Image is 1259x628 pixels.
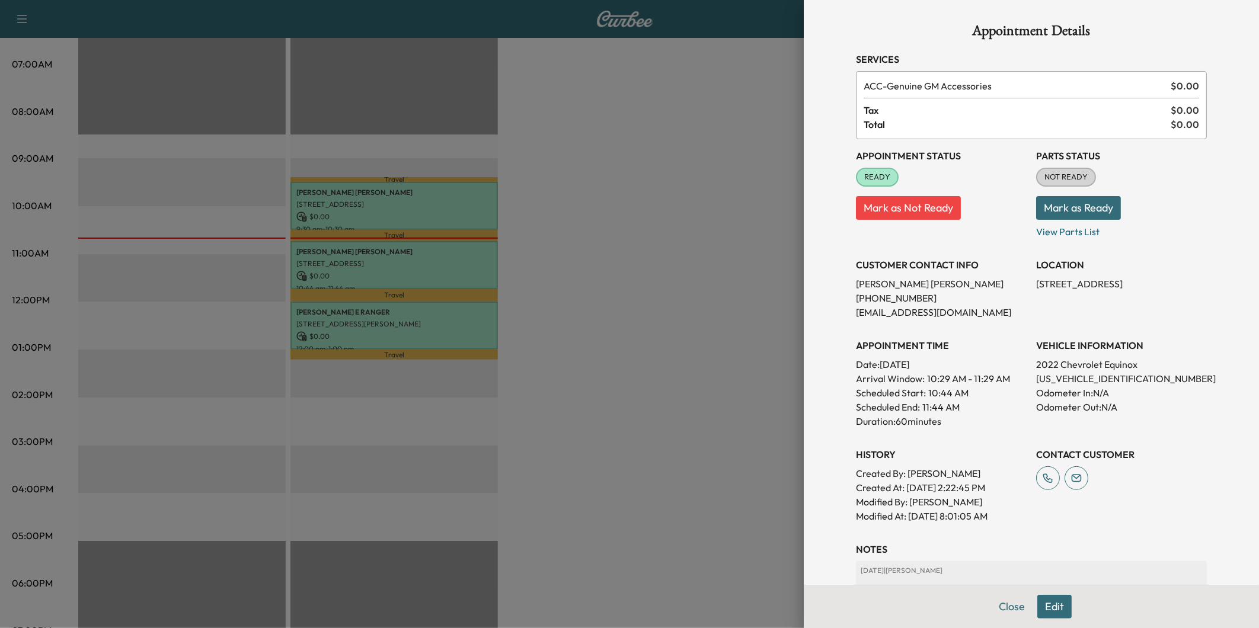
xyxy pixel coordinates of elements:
p: Scheduled Start: [856,386,926,400]
h3: History [856,447,1027,462]
span: $ 0.00 [1171,103,1199,117]
p: View Parts List [1036,220,1207,239]
span: READY [857,171,897,183]
h3: LOCATION [1036,258,1207,272]
p: [PHONE_NUMBER] [856,291,1027,305]
p: Duration: 60 minutes [856,414,1027,428]
h3: APPOINTMENT TIME [856,338,1027,353]
span: Tax [864,103,1171,117]
span: $ 0.00 [1171,117,1199,132]
h3: CUSTOMER CONTACT INFO [856,258,1027,272]
h1: Appointment Details [856,24,1207,43]
h3: NOTES [856,542,1207,556]
h3: Appointment Status [856,149,1027,163]
span: Total [864,117,1171,132]
span: Genuine GM Accessories [864,79,1166,93]
span: $ 0.00 [1171,79,1199,93]
h3: Parts Status [1036,149,1207,163]
p: Scheduled End: [856,400,920,414]
p: 10:44 AM [928,386,969,400]
p: Modified By : [PERSON_NAME] [856,495,1027,509]
p: [PERSON_NAME] [PERSON_NAME] [856,277,1027,291]
div: Please call [PHONE_NUMBER] instead of text. [861,580,1202,601]
h3: CONTACT CUSTOMER [1036,447,1207,462]
p: [DATE] | [PERSON_NAME] [861,566,1202,575]
button: Close [991,595,1033,619]
p: Created By : [PERSON_NAME] [856,466,1027,480]
p: 2022 Chevrolet Equinox [1036,357,1207,371]
p: 11:44 AM [922,400,960,414]
button: Edit [1037,595,1072,619]
p: [EMAIL_ADDRESS][DOMAIN_NAME] [856,305,1027,319]
p: [STREET_ADDRESS] [1036,277,1207,291]
button: Mark as Not Ready [856,196,961,220]
p: Created At : [DATE] 2:22:45 PM [856,480,1027,495]
span: 10:29 AM - 11:29 AM [927,371,1010,386]
h3: Services [856,52,1207,66]
button: Mark as Ready [1036,196,1121,220]
p: Date: [DATE] [856,357,1027,371]
p: Odometer Out: N/A [1036,400,1207,414]
p: [US_VEHICLE_IDENTIFICATION_NUMBER] [1036,371,1207,386]
p: Modified At : [DATE] 8:01:05 AM [856,509,1027,523]
span: NOT READY [1037,171,1095,183]
p: Arrival Window: [856,371,1027,386]
h3: VEHICLE INFORMATION [1036,338,1207,353]
p: Odometer In: N/A [1036,386,1207,400]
